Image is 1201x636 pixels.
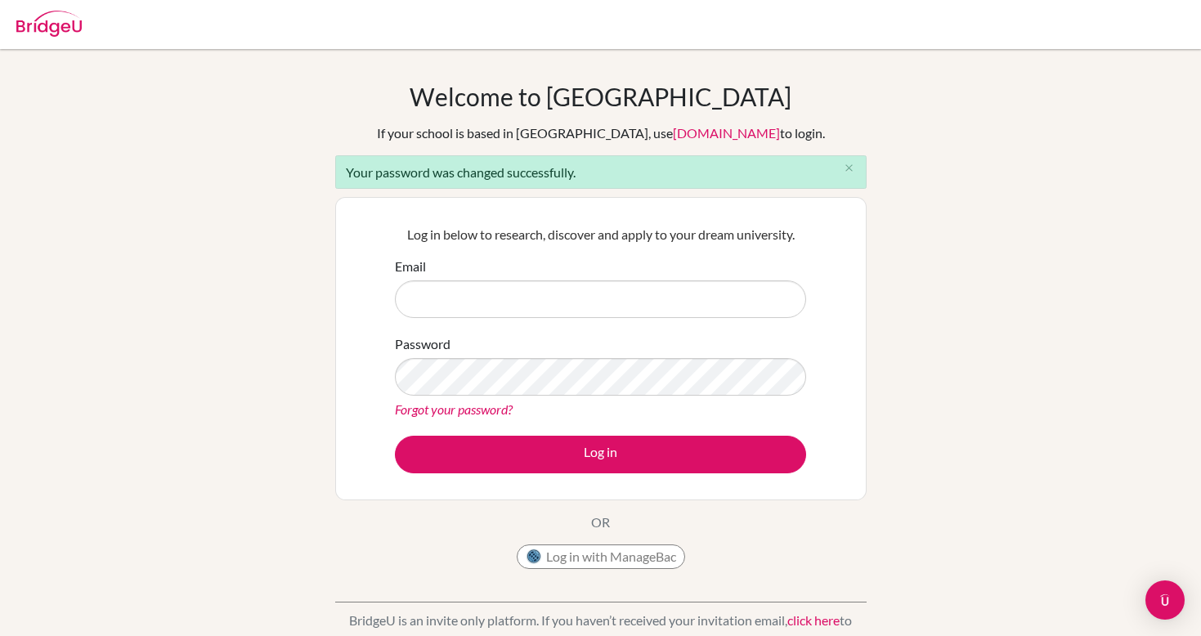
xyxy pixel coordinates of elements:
[517,544,685,569] button: Log in with ManageBac
[833,156,866,181] button: Close
[395,225,806,244] p: Log in below to research, discover and apply to your dream university.
[410,82,791,111] h1: Welcome to [GEOGRAPHIC_DATA]
[1145,580,1185,620] div: Open Intercom Messenger
[395,334,450,354] label: Password
[787,612,840,628] a: click here
[843,162,855,174] i: close
[673,125,780,141] a: [DOMAIN_NAME]
[395,257,426,276] label: Email
[591,513,610,532] p: OR
[16,11,82,37] img: Bridge-U
[377,123,825,143] div: If your school is based in [GEOGRAPHIC_DATA], use to login.
[395,401,513,417] a: Forgot your password?
[395,436,806,473] button: Log in
[335,155,867,189] div: Your password was changed successfully.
